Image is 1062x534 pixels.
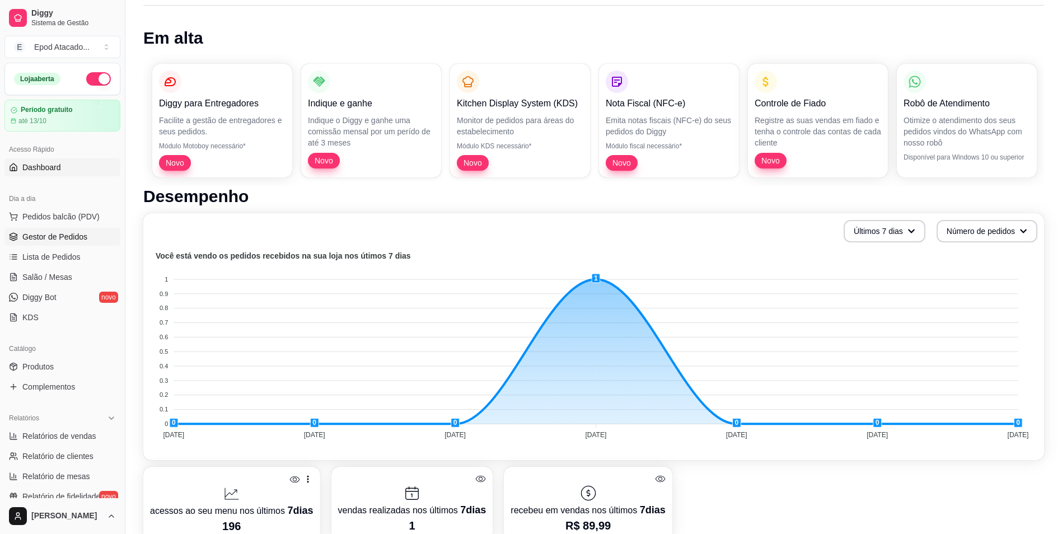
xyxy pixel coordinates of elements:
[640,504,666,516] span: 7 dias
[310,155,338,166] span: Novo
[14,41,25,53] span: E
[4,140,120,158] div: Acesso Rápido
[457,142,583,151] p: Módulo KDS necessário*
[4,340,120,358] div: Catálogo
[4,288,120,306] a: Diggy Botnovo
[585,431,606,439] tspan: [DATE]
[4,228,120,246] a: Gestor de Pedidos
[22,231,87,242] span: Gestor de Pedidos
[511,518,665,533] p: R$ 89,99
[606,142,732,151] p: Módulo fiscal necessário*
[308,115,434,148] p: Indique o Diggy e ganhe uma comissão mensal por um perído de até 3 meses
[904,153,1030,162] p: Disponível para Windows 10 ou superior
[86,72,111,86] button: Alterar Status
[156,251,411,260] text: Você está vendo os pedidos recebidos na sua loja nos útimos 7 dias
[304,431,325,439] tspan: [DATE]
[160,348,168,355] tspan: 0.5
[159,142,286,151] p: Módulo Motoboy necessário*
[4,467,120,485] a: Relatório de mesas
[160,319,168,326] tspan: 0.7
[599,64,739,177] button: Nota Fiscal (NFC-e)Emita notas fiscais (NFC-e) do seus pedidos do DiggyMódulo fiscal necessário*Novo
[4,36,120,58] button: Select a team
[165,276,168,283] tspan: 1
[4,248,120,266] a: Lista de Pedidos
[22,430,96,442] span: Relatórios de vendas
[160,377,168,384] tspan: 0.3
[159,97,286,110] p: Diggy para Entregadores
[22,491,100,502] span: Relatório de fidelidade
[159,115,286,137] p: Facilite a gestão de entregadores e seus pedidos.
[22,271,72,283] span: Salão / Mesas
[937,220,1037,242] button: Número de pedidos
[726,431,747,439] tspan: [DATE]
[31,18,116,27] span: Sistema de Gestão
[150,518,314,534] p: 196
[31,511,102,521] span: [PERSON_NAME]
[4,358,120,376] a: Produtos
[287,505,313,516] span: 7 dias
[4,208,120,226] button: Pedidos balcão (PDV)
[4,378,120,396] a: Complementos
[152,64,292,177] button: Diggy para EntregadoresFacilite a gestão de entregadores e seus pedidos.Módulo Motoboy necessário...
[4,488,120,505] a: Relatório de fidelidadenovo
[22,451,93,462] span: Relatório de clientes
[308,97,434,110] p: Indique e ganhe
[160,406,168,413] tspan: 0.1
[4,158,120,176] a: Dashboard
[4,447,120,465] a: Relatório de clientes
[4,268,120,286] a: Salão / Mesas
[606,115,732,137] p: Emita notas fiscais (NFC-e) do seus pedidos do Diggy
[748,64,888,177] button: Controle de FiadoRegistre as suas vendas em fiado e tenha o controle das contas de cada clienteNovo
[160,391,168,398] tspan: 0.2
[22,292,57,303] span: Diggy Bot
[22,251,81,263] span: Lista de Pedidos
[160,334,168,340] tspan: 0.6
[143,186,1044,207] h1: Desempenho
[22,361,54,372] span: Produtos
[459,157,486,168] span: Novo
[21,106,73,114] article: Período gratuito
[161,157,189,168] span: Novo
[511,502,665,518] p: recebeu em vendas nos últimos
[150,503,314,518] p: acessos ao seu menu nos últimos
[844,220,925,242] button: Últimos 7 dias
[457,115,583,137] p: Monitor de pedidos para áreas do estabelecimento
[34,41,90,53] div: Epod Atacado ...
[1008,431,1029,439] tspan: [DATE]
[163,431,184,439] tspan: [DATE]
[22,211,100,222] span: Pedidos balcão (PDV)
[904,115,1030,148] p: Otimize o atendimento dos seus pedidos vindos do WhatsApp com nosso robô
[4,4,120,31] a: DiggySistema de Gestão
[904,97,1030,110] p: Robô de Atendimento
[4,190,120,208] div: Dia a dia
[445,431,466,439] tspan: [DATE]
[4,427,120,445] a: Relatórios de vendas
[4,100,120,132] a: Período gratuitoaté 13/10
[165,420,168,427] tspan: 0
[9,414,39,423] span: Relatórios
[301,64,441,177] button: Indique e ganheIndique o Diggy e ganhe uma comissão mensal por um perído de até 3 mesesNovo
[18,116,46,125] article: até 13/10
[338,502,486,518] p: vendas realizadas nos últimos
[22,471,90,482] span: Relatório de mesas
[757,155,784,166] span: Novo
[460,504,486,516] span: 7 dias
[4,503,120,530] button: [PERSON_NAME]
[4,308,120,326] a: KDS
[31,8,116,18] span: Diggy
[897,64,1037,177] button: Robô de AtendimentoOtimize o atendimento dos seus pedidos vindos do WhatsApp com nosso robôDispon...
[160,291,168,297] tspan: 0.9
[338,518,486,533] p: 1
[867,431,888,439] tspan: [DATE]
[606,97,732,110] p: Nota Fiscal (NFC-e)
[22,312,39,323] span: KDS
[160,305,168,311] tspan: 0.8
[160,363,168,369] tspan: 0.4
[608,157,635,168] span: Novo
[457,97,583,110] p: Kitchen Display System (KDS)
[755,115,881,148] p: Registre as suas vendas em fiado e tenha o controle das contas de cada cliente
[143,28,1044,48] h1: Em alta
[22,162,61,173] span: Dashboard
[755,97,881,110] p: Controle de Fiado
[450,64,590,177] button: Kitchen Display System (KDS)Monitor de pedidos para áreas do estabelecimentoMódulo KDS necessário...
